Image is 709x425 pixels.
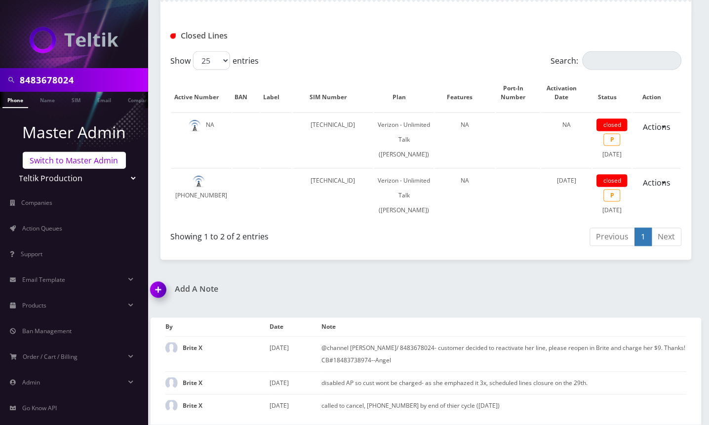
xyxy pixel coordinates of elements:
[92,92,116,107] a: Email
[633,74,681,112] th: Action : activate to sort column ascending
[593,74,632,112] th: Status: activate to sort column ascending
[21,250,42,258] span: Support
[183,379,202,387] strong: Brite X
[636,118,677,137] a: Actions
[22,327,72,335] span: Ban Management
[635,228,652,246] a: 1
[35,92,60,107] a: Name
[270,394,322,417] td: [DATE]
[183,402,202,410] strong: Brite X
[151,285,419,294] a: Add A Note
[165,318,270,337] th: By
[23,352,78,361] span: Order / Cart / Billing
[261,74,292,112] th: Label: activate to sort column ascending
[322,337,687,372] td: @channel [PERSON_NAME]/ 8483678024- customer decided to reactivate her line, please reopen in Bri...
[374,113,434,167] td: Verizon - Unlimited Talk ([PERSON_NAME])
[23,152,126,169] a: Switch to Master Admin
[22,404,57,412] span: Go Know API
[171,74,232,112] th: Active Number: activate to sort column descending
[270,372,322,394] td: [DATE]
[604,190,621,202] span: P
[22,378,40,386] span: Admin
[270,318,322,337] th: Date
[67,92,85,107] a: SIM
[193,51,230,70] select: Showentries
[270,337,322,372] td: [DATE]
[322,318,687,337] th: Note
[636,174,677,193] a: Actions
[170,227,419,243] div: Showing 1 to 2 of 2 entries
[22,198,53,207] span: Companies
[542,74,592,112] th: Activation Date: activate to sort column ascending
[30,27,118,53] img: Teltik Production
[233,74,260,112] th: BAN: activate to sort column ascending
[597,119,628,131] span: closed
[171,168,232,223] td: [PHONE_NUMBER]
[193,176,205,188] img: default.png
[593,113,632,167] td: [DATE]
[557,177,576,185] span: [DATE]
[374,74,434,112] th: Plan: activate to sort column ascending
[22,301,46,309] span: Products
[189,120,201,132] img: default.png
[322,372,687,394] td: disabled AP so cust wont be charged- as she emphazed it 3x, scheduled lines closure on the 29th.
[551,51,682,70] label: Search:
[293,113,373,167] td: [TECHNICAL_ID]
[22,275,65,284] span: Email Template
[374,168,434,223] td: Verizon - Unlimited Talk ([PERSON_NAME])
[293,74,373,112] th: SIM Number: activate to sort column ascending
[496,74,541,112] th: Port-In Number: activate to sort column ascending
[170,51,259,70] label: Show entries
[322,394,687,417] td: called to cancel, [PHONE_NUMBER] by end of thier cycle ([DATE])
[562,121,571,129] span: NA
[171,113,232,167] td: NA
[435,168,495,223] td: NA
[435,74,495,112] th: Features: activate to sort column ascending
[170,34,176,39] img: Closed Lines
[593,168,632,223] td: [DATE]
[652,228,682,246] a: Next
[583,51,682,70] input: Search:
[2,92,28,108] a: Phone
[123,92,156,107] a: Company
[20,71,146,89] input: Search in Company
[435,113,495,167] td: NA
[293,168,373,223] td: [TECHNICAL_ID]
[590,228,635,246] a: Previous
[22,224,62,232] span: Action Queues
[604,134,621,146] span: P
[170,31,331,40] h1: Closed Lines
[183,344,202,352] strong: Brite X
[597,175,628,187] span: closed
